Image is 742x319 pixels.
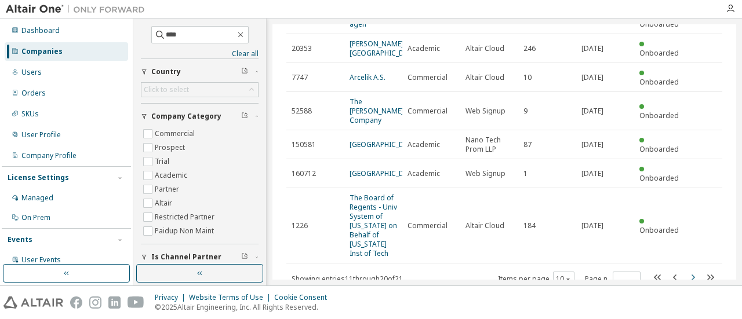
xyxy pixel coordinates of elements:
span: Page n. [585,272,641,287]
span: 1226 [292,221,308,230]
span: 52588 [292,107,312,116]
span: Onboarded [639,225,679,235]
div: Orders [21,89,46,98]
label: Trial [155,155,172,168]
a: [GEOGRAPHIC_DATA] [350,140,419,149]
button: 10 [556,274,572,284]
span: Web Signup [465,107,505,116]
a: Clear all [141,49,259,58]
div: Events [8,235,32,244]
div: On Prem [21,213,50,222]
span: 9 [523,107,528,116]
label: Prospect [155,141,187,155]
div: Privacy [155,293,189,302]
label: Academic [155,168,190,182]
span: Web Signup [465,169,505,178]
span: Onboarded [639,173,679,183]
span: Onboarded [639,77,679,87]
span: Items per page [498,272,574,287]
span: 160712 [292,169,316,178]
img: facebook.svg [70,296,82,309]
span: Onboarded [639,19,679,29]
span: [DATE] [581,169,603,178]
span: [DATE] [581,107,603,116]
p: © 2025 Altair Engineering, Inc. All Rights Reserved. [155,302,334,312]
img: altair_logo.svg [3,296,63,309]
div: SKUs [21,109,39,119]
div: Company Profile [21,151,77,160]
span: 87 [523,140,532,149]
span: [DATE] [581,73,603,82]
button: Is Channel Partner [141,244,259,270]
span: Is Channel Partner [151,252,221,262]
div: Click to select [144,85,189,94]
span: Onboarded [639,144,679,154]
span: Altair Cloud [465,221,504,230]
img: youtube.svg [128,296,144,309]
span: Commercial [408,221,448,230]
div: License Settings [8,173,69,182]
div: User Profile [21,130,61,140]
span: Academic [408,169,440,178]
label: Commercial [155,127,197,141]
span: 184 [523,221,536,230]
span: [DATE] [581,44,603,53]
button: Company Category [141,104,259,129]
span: 7747 [292,73,308,82]
span: 1 [523,169,528,178]
div: Managed [21,193,53,203]
div: Users [21,68,42,77]
a: [GEOGRAPHIC_DATA] [350,168,419,178]
img: Altair One [6,3,151,15]
span: [DATE] [581,140,603,149]
span: Academic [408,44,440,53]
span: 150581 [292,140,316,149]
span: Academic [408,140,440,149]
div: Companies [21,47,63,56]
a: The [PERSON_NAME] Company [350,97,403,125]
label: Restricted Partner [155,210,217,224]
label: Altair [155,196,174,210]
span: Altair Cloud [465,73,504,82]
div: Dashboard [21,26,60,35]
span: Commercial [408,73,448,82]
span: Onboarded [639,111,679,120]
span: Clear filter [241,67,248,76]
span: Clear filter [241,252,248,262]
button: Country [141,59,259,85]
label: Paidup Non Maint [155,224,216,238]
span: Onboarded [639,48,679,58]
div: Click to select [141,83,258,97]
span: 10 [523,73,532,82]
span: Company Category [151,112,221,121]
a: The Board of Regents - Univ System of [US_STATE] on Behalf of [US_STATE] Inst of Tech [350,193,397,258]
span: Nano Tech Prom LLP [465,135,513,154]
label: Partner [155,182,181,196]
span: [DATE] [581,221,603,230]
span: Country [151,67,181,76]
div: Website Terms of Use [189,293,274,302]
span: Showing entries 11 through 20 of 21 [292,274,403,284]
div: User Events [21,255,61,265]
span: Commercial [408,107,448,116]
span: 20353 [292,44,312,53]
span: Clear filter [241,112,248,121]
a: [PERSON_NAME][GEOGRAPHIC_DATA] [350,39,419,58]
a: Arcelik A.S. [350,72,385,82]
div: Cookie Consent [274,293,334,302]
img: instagram.svg [89,296,101,309]
span: 246 [523,44,536,53]
img: linkedin.svg [108,296,121,309]
span: Altair Cloud [465,44,504,53]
